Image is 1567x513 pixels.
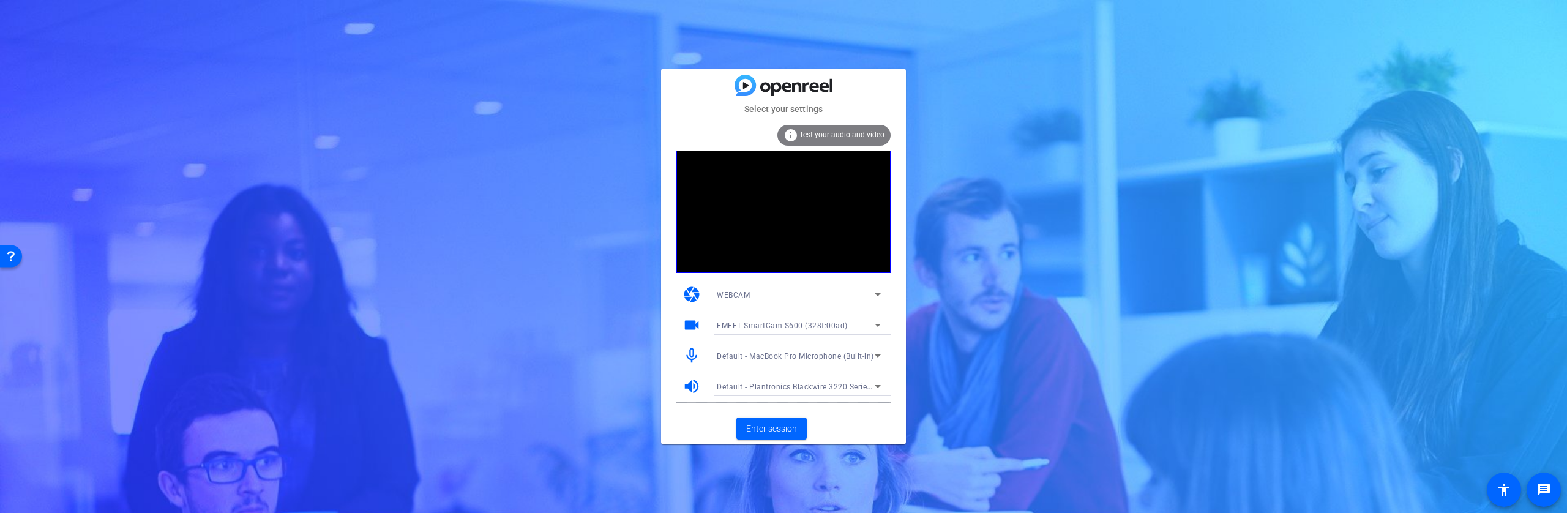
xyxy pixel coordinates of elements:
[717,352,874,361] span: Default - MacBook Pro Microphone (Built-in)
[1497,482,1511,497] mat-icon: accessibility
[683,316,701,334] mat-icon: videocam
[717,321,848,330] span: EMEET SmartCam S600 (328f:00ad)
[717,291,750,299] span: WEBCAM
[735,75,832,96] img: blue-gradient.svg
[683,346,701,365] mat-icon: mic_none
[717,381,915,391] span: Default - Plantronics Blackwire 3220 Series (047f:c056)
[683,377,701,395] mat-icon: volume_up
[746,422,797,435] span: Enter session
[799,130,884,139] span: Test your audio and video
[783,128,798,143] mat-icon: info
[1536,482,1551,497] mat-icon: message
[661,102,906,116] mat-card-subtitle: Select your settings
[683,285,701,304] mat-icon: camera
[736,418,807,440] button: Enter session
